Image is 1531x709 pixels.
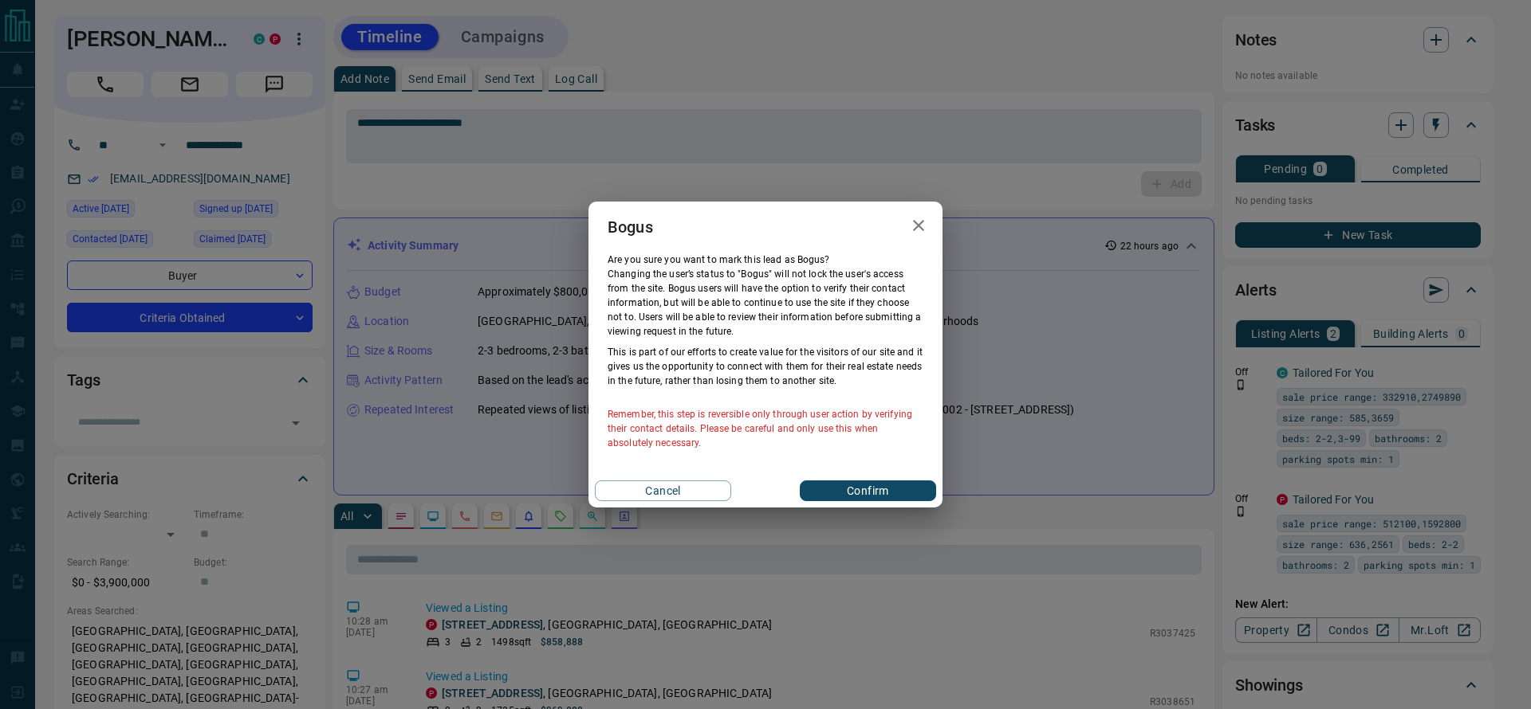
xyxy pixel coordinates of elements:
button: Cancel [595,480,731,501]
p: Are you sure you want to mark this lead as Bogus ? [608,253,923,267]
button: Confirm [800,480,936,501]
p: Remember, this step is reversible only through user action by verifying their contact details. Pl... [608,407,923,450]
h2: Bogus [588,202,672,253]
p: This is part of our efforts to create value for the visitors of our site and it gives us the oppo... [608,345,923,388]
p: Changing the user’s status to "Bogus" will not lock the user's access from the site. Bogus users ... [608,267,923,339]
